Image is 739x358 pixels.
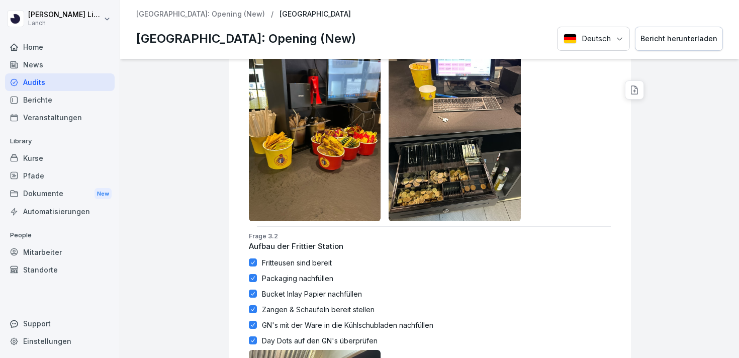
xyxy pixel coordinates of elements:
[5,167,115,185] a: Pfade
[5,261,115,279] a: Standorte
[5,243,115,261] a: Mitarbeiter
[564,34,577,44] img: Deutsch
[5,73,115,91] a: Audits
[5,133,115,149] p: Library
[5,38,115,56] a: Home
[5,227,115,243] p: People
[262,335,378,346] p: Day Dots auf den GN's überprüfen
[262,257,332,268] p: Fritteusen sind bereit
[28,11,102,19] p: [PERSON_NAME] Liebhold
[389,45,521,221] img: jhlew7btt28krb5rl7t2fjg7.png
[249,45,381,221] img: fre65wz97hnr2foyr1qmgxtu.png
[5,185,115,203] a: DokumenteNew
[5,203,115,220] a: Automatisierungen
[249,241,611,252] p: Aufbau der Frittier Station
[557,27,630,51] button: Language
[28,20,102,27] p: Lanch
[271,10,273,19] p: /
[635,27,723,51] button: Bericht herunterladen
[249,232,611,241] p: Frage 3.2
[5,332,115,350] a: Einstellungen
[95,188,112,200] div: New
[262,289,362,299] p: Bucket Inlay Papier nachfüllen
[262,273,333,284] p: Packaging nachfüllen
[5,91,115,109] a: Berichte
[5,149,115,167] a: Kurse
[280,10,351,19] p: [GEOGRAPHIC_DATA]
[640,33,717,44] div: Bericht herunterladen
[136,10,265,19] a: [GEOGRAPHIC_DATA]: Opening (New)
[582,33,611,45] p: Deutsch
[262,304,375,315] p: Zangen & Schaufeln bereit stellen
[5,315,115,332] div: Support
[5,185,115,203] div: Dokumente
[262,320,433,330] p: GN's mit der Ware in die Kühlschubladen nachfüllen
[5,109,115,126] a: Veranstaltungen
[5,56,115,73] a: News
[136,30,356,48] p: [GEOGRAPHIC_DATA]: Opening (New)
